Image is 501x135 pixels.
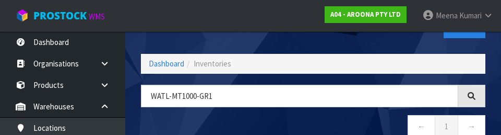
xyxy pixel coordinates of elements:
span: ProStock [33,9,87,22]
span: Kumari [459,10,482,20]
span: Meena [436,10,458,20]
input: Search inventories [141,85,458,107]
small: WMS [89,12,105,21]
img: cube-alt.png [16,9,29,22]
span: Inventories [194,59,231,69]
strong: A04 - AROONA PTY LTD [330,10,401,19]
a: Dashboard [149,59,184,69]
a: A04 - AROONA PTY LTD [325,6,407,23]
